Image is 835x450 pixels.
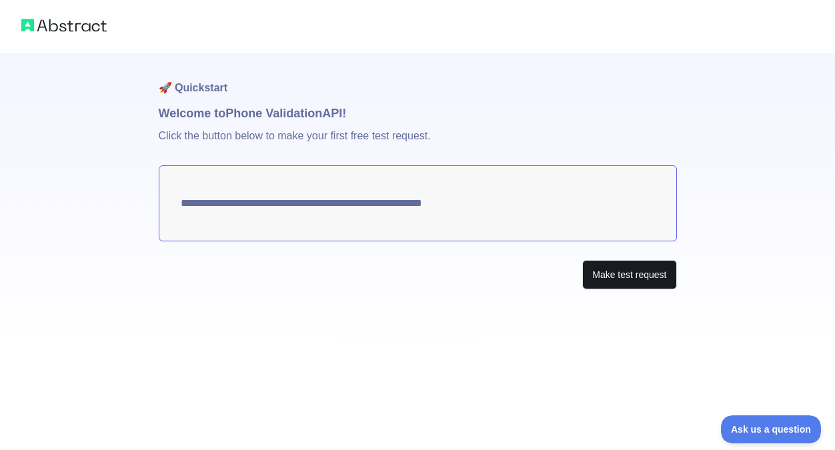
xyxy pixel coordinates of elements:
[159,104,677,123] h1: Welcome to Phone Validation API!
[582,260,676,290] button: Make test request
[721,415,822,443] iframe: Toggle Customer Support
[159,123,677,165] p: Click the button below to make your first free test request.
[159,53,677,104] h1: 🚀 Quickstart
[21,16,107,35] img: Abstract logo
